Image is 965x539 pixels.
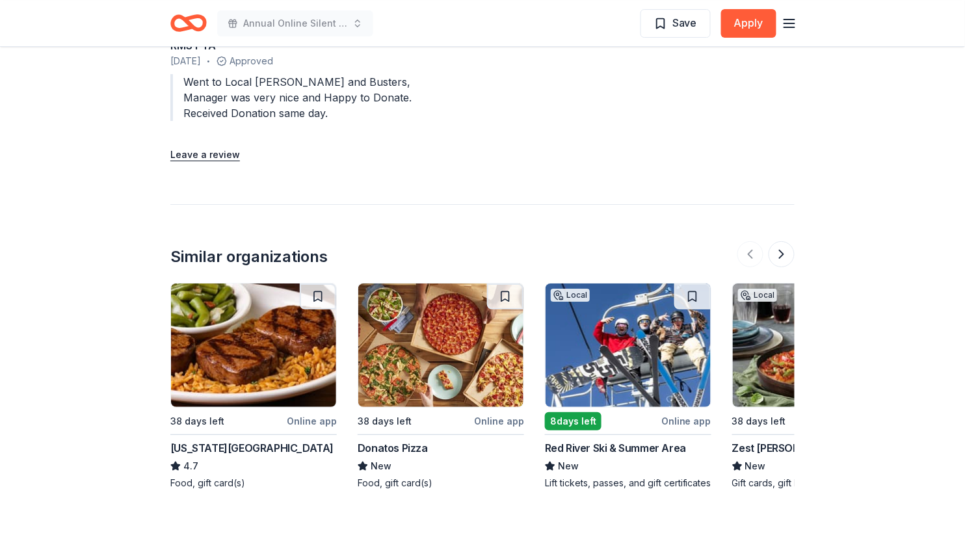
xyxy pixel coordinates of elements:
div: Food, gift card(s) [170,477,337,490]
img: Image for Texas Roadhouse [171,283,336,407]
div: Zest [PERSON_NAME], LLC [732,440,864,456]
div: Online app [661,413,711,429]
div: 38 days left [170,414,224,429]
span: 4.7 [183,458,198,474]
span: Save [672,14,697,31]
span: Annual Online Silent Auction [243,16,347,31]
span: New [558,458,579,474]
button: Leave a review [170,147,240,163]
a: Image for Texas Roadhouse38 days leftOnline app[US_STATE][GEOGRAPHIC_DATA]4.7Food, gift card(s) [170,283,337,490]
div: Gift cards, gift basket [732,477,899,490]
button: Annual Online Silent Auction [217,10,373,36]
div: Lift tickets, passes, and gift certificates [545,477,711,490]
button: Apply [721,9,776,38]
div: Local [551,289,590,302]
span: New [745,458,766,474]
img: Image for Zest Billings, LLC [733,283,898,407]
div: Donatos Pizza [358,440,428,456]
div: 8 days left [545,412,601,430]
div: Went to Local [PERSON_NAME] and Busters, Manager was very nice and Happy to Donate. Received Dona... [170,74,451,121]
div: Online app [474,413,524,429]
span: • [207,56,210,66]
img: Image for Donatos Pizza [358,283,523,407]
a: Image for Zest Billings, LLCLocal38 days leftOnline appZest [PERSON_NAME], LLCNewGift cards, gift... [732,283,899,490]
div: Online app [287,413,337,429]
div: Red River Ski & Summer Area [545,440,686,456]
div: Local [738,289,777,302]
a: Home [170,8,207,38]
span: [DATE] [170,53,201,69]
span: New [371,458,391,474]
img: Image for Red River Ski & Summer Area [546,283,711,407]
div: 38 days left [358,414,412,429]
button: Save [641,9,711,38]
a: Image for Red River Ski & Summer AreaLocal8days leftOnline appRed River Ski & Summer AreaNewLift ... [545,283,711,490]
div: Similar organizations [170,246,328,267]
div: 38 days left [732,414,786,429]
div: Approved [170,53,451,69]
div: [US_STATE][GEOGRAPHIC_DATA] [170,440,334,456]
div: Food, gift card(s) [358,477,524,490]
a: Image for Donatos Pizza38 days leftOnline appDonatos PizzaNewFood, gift card(s) [358,283,524,490]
